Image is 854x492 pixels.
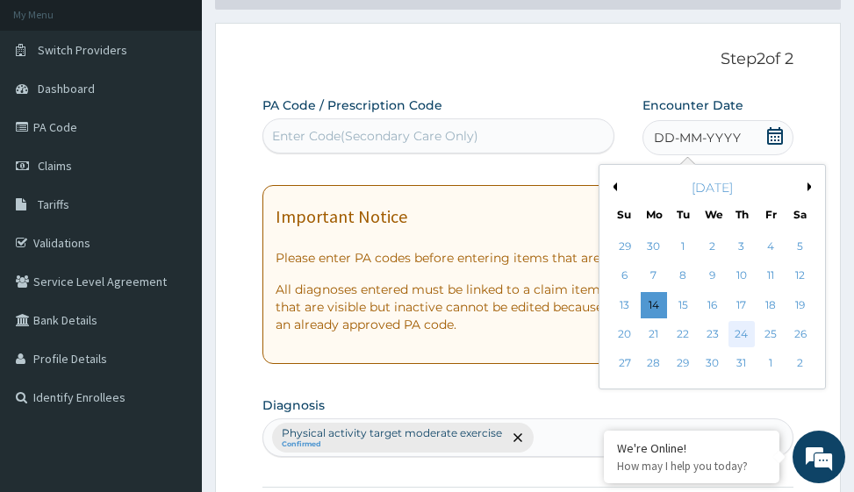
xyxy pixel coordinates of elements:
[262,96,442,114] label: PA Code / Prescription Code
[670,292,696,318] div: Choose Tuesday, July 15th, 2025
[612,292,638,318] div: Choose Sunday, July 13th, 2025
[728,321,755,347] div: Choose Thursday, July 24th, 2025
[757,321,784,347] div: Choose Friday, July 25th, 2025
[262,396,325,414] label: Diagnosis
[262,50,793,69] p: Step 2 of 2
[787,351,814,377] div: Choose Saturday, August 2nd, 2025
[757,263,784,289] div: Choose Friday, July 11th, 2025
[608,182,617,191] button: Previous Month
[38,158,72,174] span: Claims
[38,42,127,58] span: Switch Providers
[32,88,71,132] img: d_794563401_company_1708531726252_794563401
[612,233,638,260] div: Choose Sunday, June 29th, 2025
[807,182,816,191] button: Next Month
[641,321,667,347] div: Choose Monday, July 21st, 2025
[646,207,661,222] div: Mo
[676,207,691,222] div: Tu
[612,351,638,377] div: Choose Sunday, July 27th, 2025
[91,98,295,121] div: Chat with us now
[728,233,755,260] div: Choose Thursday, July 3rd, 2025
[606,179,818,196] div: [DATE]
[787,292,814,318] div: Choose Saturday, July 19th, 2025
[735,207,750,222] div: Th
[610,232,815,379] div: month 2025-07
[641,263,667,289] div: Choose Monday, July 7th, 2025
[272,127,478,145] div: Enter Code(Secondary Care Only)
[641,351,667,377] div: Choose Monday, July 28th, 2025
[276,207,407,226] h1: Important Notice
[670,233,696,260] div: Choose Tuesday, July 1st, 2025
[757,351,784,377] div: Choose Friday, August 1st, 2025
[9,316,334,377] textarea: Type your message and hit 'Enter'
[670,321,696,347] div: Choose Tuesday, July 22nd, 2025
[700,263,726,289] div: Choose Wednesday, July 9th, 2025
[276,249,779,267] p: Please enter PA codes before entering items that are not attached to a PA code
[757,233,784,260] div: Choose Friday, July 4th, 2025
[654,129,741,146] span: DD-MM-YYYY
[102,139,242,317] span: We're online!
[670,263,696,289] div: Choose Tuesday, July 8th, 2025
[787,263,814,289] div: Choose Saturday, July 12th, 2025
[612,263,638,289] div: Choose Sunday, July 6th, 2025
[38,196,69,212] span: Tariffs
[787,321,814,347] div: Choose Saturday, July 26th, 2025
[793,207,807,222] div: Sa
[641,233,667,260] div: Choose Monday, June 30th, 2025
[728,263,755,289] div: Choose Thursday, July 10th, 2025
[617,207,632,222] div: Su
[617,440,766,456] div: We're Online!
[288,9,330,51] div: Minimize live chat window
[700,351,726,377] div: Choose Wednesday, July 30th, 2025
[757,292,784,318] div: Choose Friday, July 18th, 2025
[728,351,755,377] div: Choose Thursday, July 31st, 2025
[670,351,696,377] div: Choose Tuesday, July 29th, 2025
[612,321,638,347] div: Choose Sunday, July 20th, 2025
[728,292,755,318] div: Choose Thursday, July 17th, 2025
[700,292,726,318] div: Choose Wednesday, July 16th, 2025
[787,233,814,260] div: Choose Saturday, July 5th, 2025
[764,207,779,222] div: Fr
[700,321,726,347] div: Choose Wednesday, July 23rd, 2025
[700,233,726,260] div: Choose Wednesday, July 2nd, 2025
[276,281,779,333] p: All diagnoses entered must be linked to a claim item. Diagnosis & Claim Items that are visible bu...
[705,207,720,222] div: We
[641,292,667,318] div: Choose Monday, July 14th, 2025
[38,81,95,96] span: Dashboard
[617,459,766,474] p: How may I help you today?
[642,96,743,114] label: Encounter Date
